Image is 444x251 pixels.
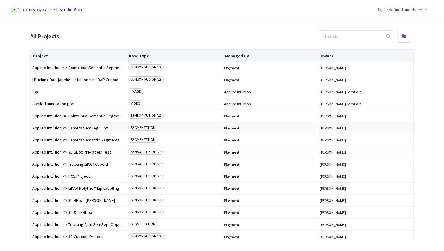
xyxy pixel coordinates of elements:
[126,50,222,62] th: Base Type
[128,209,164,215] span: SENSOR FUSION V2
[32,65,124,70] button: Applied Intuition <> Pointcloud Semantic Segmentation Pilot
[320,234,412,239] button: [PERSON_NAME]
[320,174,412,179] button: [PERSON_NAME]
[128,197,164,203] span: SENSOR FUSION V2
[32,138,124,142] button: Applied Intuition <> Camera Semantic Segmentation Project
[224,126,316,130] span: Playment
[32,90,124,94] span: tiger
[318,50,414,62] th: Owner
[30,32,59,41] div: All Projects
[320,78,412,82] button: [PERSON_NAME]
[320,102,412,106] span: [PERSON_NAME] Samudra
[224,150,316,154] span: Playment
[224,222,316,227] span: Playment
[224,210,316,215] span: Playment
[321,31,385,42] input: Search
[224,186,316,191] span: Playment
[320,150,412,154] button: [PERSON_NAME]
[224,162,316,167] span: Playment
[7,5,49,15] img: Telus
[320,162,412,167] button: [PERSON_NAME]
[128,173,164,179] span: SENSOR FUSION V2
[32,174,124,179] span: Applied Intuition <> PCS Project
[32,114,124,118] button: Applied Intuition <> Pointcloud Semantic Segmentation Project
[320,186,412,191] button: [PERSON_NAME]
[128,149,164,155] span: SENSOR FUSION V2
[320,114,412,118] button: [PERSON_NAME]
[128,161,164,167] span: SENSOR FUSION V2
[320,222,412,227] button: [PERSON_NAME]
[32,78,124,82] span: [Trucking Data]Applied Intuition <> LiDAR Cuboid
[128,221,158,227] span: SEGMENTATION
[32,162,124,167] span: Applied Intuition <> Trucking LiDAR Cuboid
[377,7,382,12] span: user
[222,50,318,62] th: Managed By
[32,150,124,154] span: Applied Intuition <> 3D BBox Pre-labels Test
[32,186,124,191] span: Applied Intuition <> LiDAR Polyline/Map Labelling
[128,233,164,239] span: SENSOR FUSION V2
[224,114,316,118] span: Playment
[320,65,412,70] button: [PERSON_NAME]
[224,198,316,203] span: Playment
[128,88,143,94] span: IMAGE
[224,65,316,70] span: Playment
[320,90,412,94] span: [PERSON_NAME] Samudra
[425,8,428,11] span: down
[224,78,316,82] span: Playment
[320,210,412,215] button: [PERSON_NAME]
[32,222,124,227] button: Applied Intuition <> Trucking Cam SemSeg (Objects/Vehicles)
[224,102,316,106] span: Applied Intuition
[31,50,126,62] th: Project
[224,234,316,239] span: Playment
[32,198,124,203] span: Applied Intuition <> 3D BBox - [PERSON_NAME]
[128,64,164,70] span: SENSOR FUSION V2
[32,210,124,215] span: Applied Intuition <> 3D & 2D Bbox
[320,126,412,130] button: [PERSON_NAME]
[128,100,143,106] span: VIDEO
[128,185,164,191] span: SENSOR FUSION V2
[128,113,164,119] span: SENSOR FUSION V2
[128,125,158,131] span: SEGMENTATION
[32,234,124,239] span: Applied Intuition <> 3D Cuboids Project
[53,6,82,12] span: GT Studio App
[224,174,316,179] span: Playment
[32,126,124,130] span: Applied Intuition <> Camera SemSeg Pilot
[320,198,412,203] button: [PERSON_NAME]
[320,138,412,142] button: [PERSON_NAME]
[32,102,124,106] span: applied annotation poc
[128,137,158,143] span: SEGMENTATION
[224,138,316,142] span: Playment
[128,76,164,82] span: SENSOR FUSION V2
[224,90,316,94] span: Applied Intuition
